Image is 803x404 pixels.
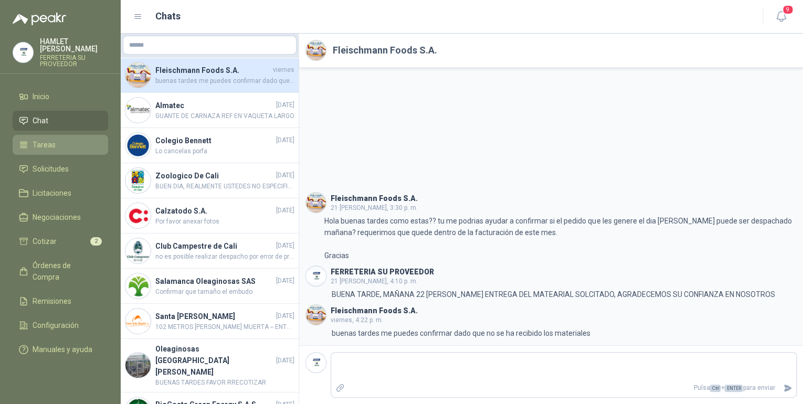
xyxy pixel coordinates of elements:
[331,269,434,275] h3: FERRETERIA SU PROVEEDOR
[155,311,274,322] h4: Santa [PERSON_NAME]
[306,193,326,212] img: Company Logo
[13,339,108,359] a: Manuales y ayuda
[331,316,383,324] span: viernes, 4:22 p. m.
[276,276,294,286] span: [DATE]
[306,266,326,286] img: Company Logo
[276,311,294,321] span: [DATE]
[33,260,98,283] span: Órdenes de Compra
[40,38,108,52] p: HAMLET [PERSON_NAME]
[324,215,797,261] p: Hola buenas tardes como estas?? tu me podrias ayudar a confirmar si el pedido que les genere el d...
[125,168,151,193] img: Company Logo
[306,353,326,373] img: Company Logo
[155,76,294,86] span: buenas tardes me puedes confirmar dado que no se ha recibido los materiales
[33,211,81,223] span: Negociaciones
[331,308,418,314] h3: Fleischmann Foods S.A.
[33,320,79,331] span: Configuración
[276,171,294,180] span: [DATE]
[276,241,294,251] span: [DATE]
[121,304,299,339] a: Company LogoSanta [PERSON_NAME][DATE]102 METROS [PERSON_NAME] MUERTA -- ENTREGAR EN AVIABONO JUDEA
[125,62,151,88] img: Company Logo
[13,13,66,25] img: Logo peakr
[40,55,108,67] p: FERRETERIA SU PROVEEDOR
[331,379,349,397] label: Adjuntar archivos
[155,65,271,76] h4: Fleischmann Foods S.A.
[121,128,299,163] a: Company LogoColegio Bennett[DATE]Lo cancelas porfa
[155,146,294,156] span: Lo cancelas porfa
[332,327,590,339] p: buenas tardes me puedes confirmar dado que no se ha recibido los materiales
[33,344,92,355] span: Manuales y ayuda
[155,343,274,378] h4: Oleaginosas [GEOGRAPHIC_DATA][PERSON_NAME]
[121,58,299,93] a: Company LogoFleischmann Foods S.A.viernesbuenas tardes me puedes confirmar dado que no se ha reci...
[155,287,294,297] span: Confirmar que tamaño el embudo
[155,322,294,332] span: 102 METROS [PERSON_NAME] MUERTA -- ENTREGAR EN AVIABONO JUDEA
[13,111,108,131] a: Chat
[13,315,108,335] a: Configuración
[276,206,294,216] span: [DATE]
[13,159,108,179] a: Solicitudes
[306,305,326,325] img: Company Logo
[331,278,418,285] span: 21 [PERSON_NAME], 4:10 p. m.
[273,65,294,75] span: viernes
[125,203,151,228] img: Company Logo
[155,378,294,388] span: BUENAS TARDES FAVOR RRECOTIZAR
[276,356,294,366] span: [DATE]
[33,91,49,102] span: Inicio
[90,237,102,246] span: 2
[33,187,71,199] span: Licitaciones
[121,269,299,304] a: Company LogoSalamanca Oleaginosas SAS[DATE]Confirmar que tamaño el embudo
[349,379,779,397] p: Pulsa + para enviar
[306,40,326,60] img: Company Logo
[125,273,151,299] img: Company Logo
[13,256,108,287] a: Órdenes de Compra
[13,135,108,155] a: Tareas
[125,98,151,123] img: Company Logo
[125,133,151,158] img: Company Logo
[155,240,274,252] h4: Club Campestre de Cali
[155,135,274,146] h4: Colegio Bennett
[331,196,418,201] h3: Fleischmann Foods S.A.
[121,93,299,128] a: Company LogoAlmatec[DATE]GUANTE DE CARNAZA REF EN VAQUETA LARGO
[13,231,108,251] a: Cotizar2
[155,275,274,287] h4: Salamanca Oleaginosas SAS
[333,43,437,58] h2: Fleischmann Foods S.A.
[782,5,794,15] span: 9
[276,100,294,110] span: [DATE]
[121,339,299,392] a: Company LogoOleaginosas [GEOGRAPHIC_DATA][PERSON_NAME][DATE]BUENAS TARDES FAVOR RRECOTIZAR
[13,42,33,62] img: Company Logo
[155,9,181,24] h1: Chats
[121,198,299,233] a: Company LogoCalzatodo S.A.[DATE]Por favor anexar fotos
[155,100,274,111] h4: Almatec
[121,233,299,269] a: Company LogoClub Campestre de Cali[DATE]no es posible realizar despacho por error de precio
[155,205,274,217] h4: Calzatodo S.A.
[121,163,299,198] a: Company LogoZoologico De Cali[DATE]BUEN DIA, REALMENTE USTEDES NO ESPECIFICAN SI QUIEREN REDONDA ...
[779,379,796,397] button: Enviar
[33,163,69,175] span: Solicitudes
[13,183,108,203] a: Licitaciones
[276,135,294,145] span: [DATE]
[155,170,274,182] h4: Zoologico De Cali
[155,252,294,262] span: no es posible realizar despacho por error de precio
[724,385,743,392] span: ENTER
[125,353,151,378] img: Company Logo
[33,139,56,151] span: Tareas
[332,289,775,300] p: BUENA TARDE, MAÑANA 22 [PERSON_NAME] ENTREGA DEL MATEARIAL SOLCITADO, AGRADECEMOS SU CONFIANZA EN...
[33,115,48,126] span: Chat
[772,7,790,26] button: 9
[331,204,418,211] span: 21 [PERSON_NAME], 3:30 p. m.
[13,291,108,311] a: Remisiones
[33,236,57,247] span: Cotizar
[155,111,294,121] span: GUANTE DE CARNAZA REF EN VAQUETA LARGO
[710,385,721,392] span: Ctrl
[33,295,71,307] span: Remisiones
[13,87,108,107] a: Inicio
[155,217,294,227] span: Por favor anexar fotos
[155,182,294,192] span: BUEN DIA, REALMENTE USTEDES NO ESPECIFICAN SI QUIEREN REDONDA O CUADRADA, YO LES COTICE CUADRADA
[125,309,151,334] img: Company Logo
[125,238,151,263] img: Company Logo
[13,207,108,227] a: Negociaciones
